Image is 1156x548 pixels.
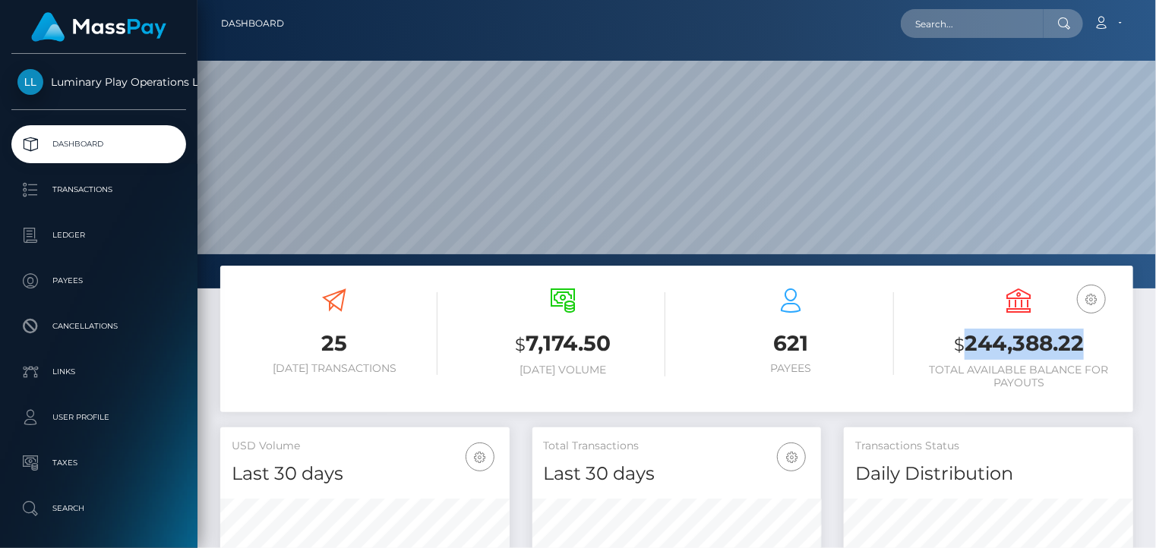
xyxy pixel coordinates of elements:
[17,178,180,201] p: Transactions
[544,461,810,487] h4: Last 30 days
[17,497,180,520] p: Search
[17,452,180,474] p: Taxes
[11,490,186,528] a: Search
[11,353,186,391] a: Links
[11,216,186,254] a: Ledger
[11,125,186,163] a: Dashboard
[688,362,894,375] h6: Payees
[917,364,1123,389] h6: Total Available Balance for Payouts
[515,334,526,355] small: $
[11,307,186,345] a: Cancellations
[17,133,180,156] p: Dashboard
[232,461,498,487] h4: Last 30 days
[11,444,186,482] a: Taxes
[11,171,186,209] a: Transactions
[17,224,180,247] p: Ledger
[11,262,186,300] a: Payees
[232,329,437,358] h3: 25
[232,439,498,454] h5: USD Volume
[11,398,186,436] a: User Profile
[855,461,1122,487] h4: Daily Distribution
[17,406,180,429] p: User Profile
[17,315,180,338] p: Cancellations
[232,362,437,375] h6: [DATE] Transactions
[855,439,1122,454] h5: Transactions Status
[17,269,180,292] p: Payees
[17,361,180,383] p: Links
[11,75,186,89] span: Luminary Play Operations Limited
[460,329,666,360] h3: 7,174.50
[221,8,284,39] a: Dashboard
[901,9,1044,38] input: Search...
[688,329,894,358] h3: 621
[917,329,1123,360] h3: 244,388.22
[954,334,965,355] small: $
[17,69,43,95] img: Luminary Play Operations Limited
[31,12,166,42] img: MassPay Logo
[544,439,810,454] h5: Total Transactions
[460,364,666,376] h6: [DATE] Volume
